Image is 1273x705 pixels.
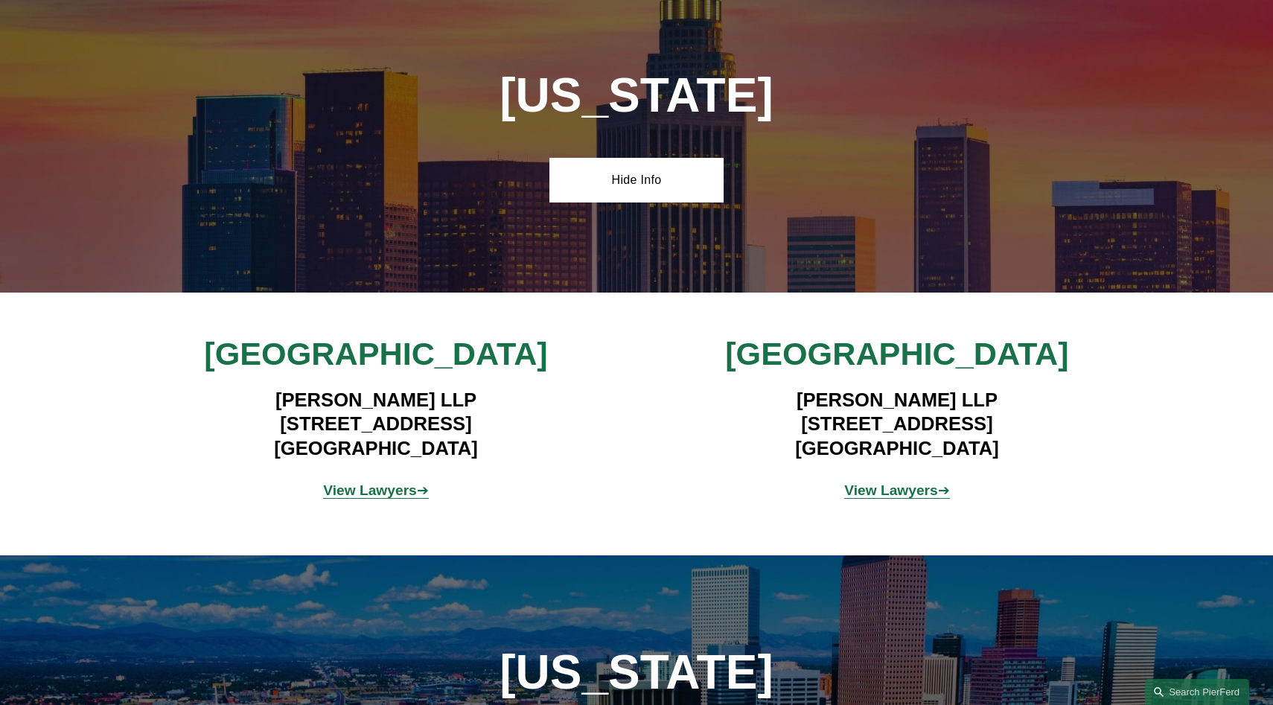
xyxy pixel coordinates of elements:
h4: [PERSON_NAME] LLP [STREET_ADDRESS] [GEOGRAPHIC_DATA] [680,388,1114,460]
a: Search this site [1145,679,1249,705]
span: ➔ [323,482,429,498]
a: View Lawyers➔ [323,482,429,498]
span: [GEOGRAPHIC_DATA] [725,336,1068,371]
a: Hide Info [549,158,723,202]
strong: View Lawyers [844,482,938,498]
span: [GEOGRAPHIC_DATA] [204,336,547,371]
a: View Lawyers➔ [844,482,950,498]
h1: [US_STATE] [419,645,853,700]
span: ➔ [844,482,950,498]
h4: [PERSON_NAME] LLP [STREET_ADDRESS] [GEOGRAPHIC_DATA] [159,388,593,460]
h1: [US_STATE] [419,68,853,123]
strong: View Lawyers [323,482,417,498]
